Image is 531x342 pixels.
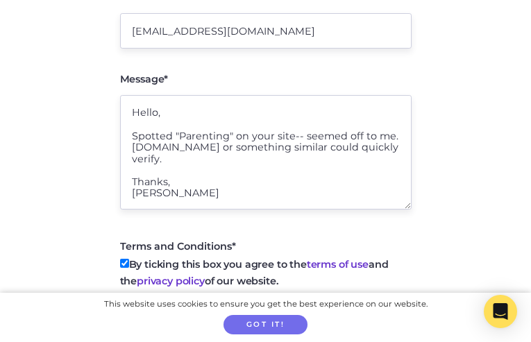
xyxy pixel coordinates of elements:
[137,275,205,287] a: privacy policy
[120,240,236,253] span: Terms and Conditions*
[224,315,307,335] button: Got it!
[120,256,412,289] label: By ticking this box you agree to the and the of our website.
[120,259,129,268] input: By ticking this box you agree to theterms of useand theprivacy policyof our website.
[104,297,428,311] div: This website uses cookies to ensure you get the best experience on our website.
[120,74,169,84] label: Message*
[484,295,517,328] div: Open Intercom Messenger
[307,258,369,271] a: terms of use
